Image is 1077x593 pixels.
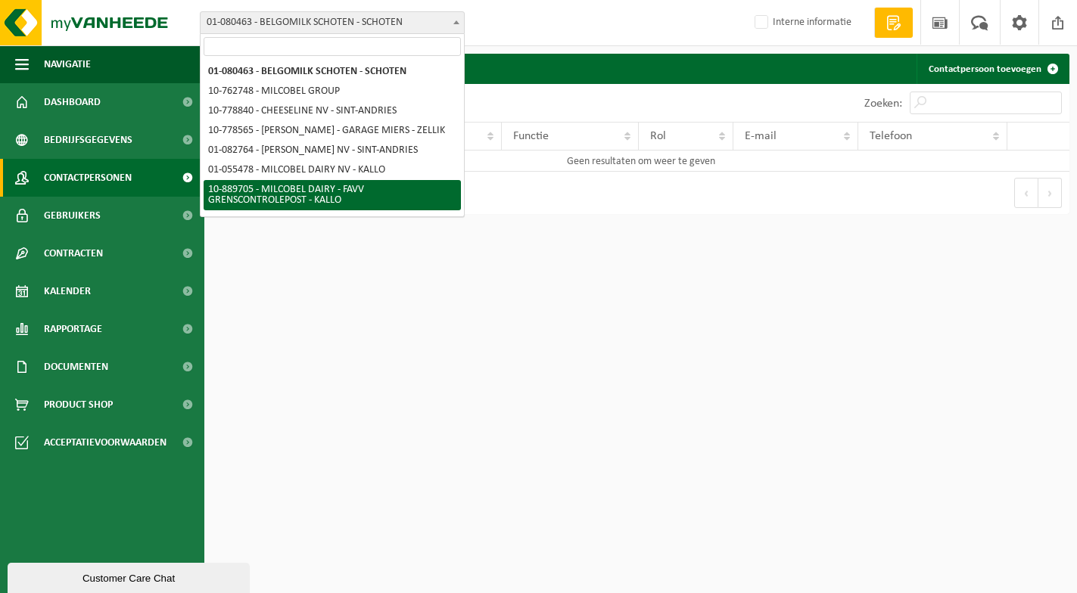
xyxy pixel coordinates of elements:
label: Interne informatie [752,11,851,34]
span: Dashboard [44,83,101,121]
span: 01-080463 - BELGOMILK SCHOTEN - SCHOTEN [201,12,464,33]
span: Kalender [44,272,91,310]
li: 10-723509 - MILCOBEL DAIRY NV - LANGEMARK-POELKAPELLE [204,210,461,241]
span: Contactpersonen [44,159,132,197]
span: Navigatie [44,45,91,83]
li: 10-762748 - MILCOBEL GROUP [204,82,461,101]
li: 10-889705 - MILCOBEL DAIRY - FAVV GRENSCONTROLEPOST - KALLO [204,180,461,210]
span: E-mail [745,130,777,142]
button: Next [1038,178,1062,208]
span: Rapportage [44,310,102,348]
span: Functie [513,130,549,142]
li: 10-778565 - [PERSON_NAME] - GARAGE MIERS - ZELLIK [204,121,461,141]
iframe: chat widget [8,560,253,593]
span: Telefoon [870,130,912,142]
span: Contracten [44,234,103,272]
span: Rol [650,130,666,142]
span: Acceptatievoorwaarden [44,424,167,461]
span: Documenten [44,348,108,386]
a: Contactpersoon toevoegen [917,54,1068,84]
span: 01-080463 - BELGOMILK SCHOTEN - SCHOTEN [200,11,465,34]
span: Gebruikers [44,197,101,234]
li: 01-080463 - BELGOMILK SCHOTEN - SCHOTEN [204,62,461,82]
span: Product Shop [44,386,113,424]
li: 01-082764 - [PERSON_NAME] NV - SINT-ANDRIES [204,141,461,160]
span: Bedrijfsgegevens [44,121,132,159]
li: 10-778840 - CHEESELINE NV - SINT-ANDRIES [204,101,461,121]
label: Zoeken: [864,98,902,110]
td: Geen resultaten om weer te geven [212,151,1069,172]
li: 01-055478 - MILCOBEL DAIRY NV - KALLO [204,160,461,180]
button: Previous [1014,178,1038,208]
